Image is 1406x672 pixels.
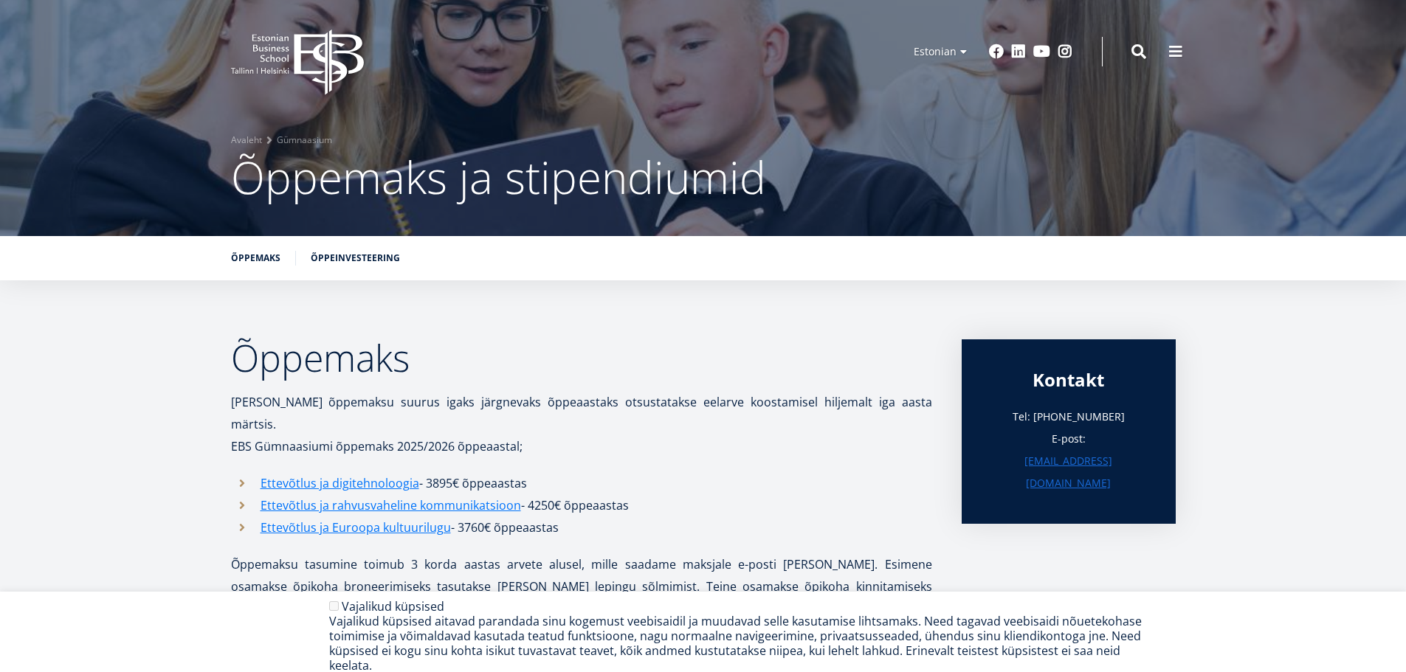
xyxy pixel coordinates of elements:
[231,251,280,266] a: Õppemaks
[1058,44,1072,59] a: Instagram
[277,133,332,148] a: Gümnaasium
[231,472,932,494] li: - 3895€ õppeaastas
[261,516,451,538] a: Ettevõtlus ja Euroopa kultuurilugu
[231,553,932,642] p: Õppemaksu tasumine toimub 3 korda aastas arvete alusel, mille saadame maksjale e-posti [PERSON_NA...
[1033,44,1050,59] a: Youtube
[231,133,262,148] a: Avaleht
[991,369,1146,391] div: Kontakt
[231,516,932,538] li: - 3760€ õppeaastas
[989,44,1004,59] a: Facebook
[1011,44,1026,59] a: Linkedin
[991,406,1146,494] p: Tel: [PHONE_NUMBER] E-post:
[311,251,400,266] a: õppeinvesteering
[231,494,932,516] li: - 4250€ õppeaastas
[261,472,419,494] a: Ettevõtlus ja digitehnoloogia
[991,450,1146,494] a: [EMAIL_ADDRESS][DOMAIN_NAME]
[231,435,932,457] p: EBS Gümnaasiumi õppemaks 2025/2026 õppeaastal;
[231,147,766,207] span: Õppemaks ja stipendiumid
[231,339,932,376] h2: Õppemaks
[342,598,444,614] label: Vajalikud küpsised
[231,391,932,435] p: [PERSON_NAME] õppemaksu suurus igaks järgnevaks õppeaastaks otsustatakse eelarve koostamisel hilj...
[261,494,521,516] a: Ettevõtlus ja rahvusvaheline kommunikatsioon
